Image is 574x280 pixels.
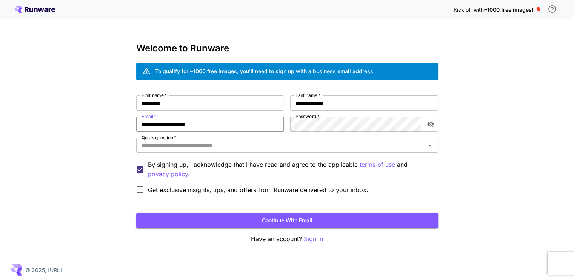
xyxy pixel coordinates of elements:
[142,134,176,141] label: Quick question
[424,117,437,131] button: toggle password visibility
[136,234,438,244] p: Have an account?
[136,213,438,228] button: Continue with email
[142,113,156,120] label: Email
[25,266,62,274] p: © 2025, [URL]
[148,169,190,179] p: privacy policy.
[484,6,542,13] span: ~1000 free images! 🎈
[360,160,395,169] p: terms of use
[148,160,432,179] p: By signing up, I acknowledge that I have read and agree to the applicable and
[425,140,436,151] button: Open
[454,6,484,13] span: Kick off with
[148,185,368,194] span: Get exclusive insights, tips, and offers from Runware delivered to your inbox.
[304,234,323,244] button: Sign in
[148,169,190,179] button: By signing up, I acknowledge that I have read and agree to the applicable terms of use and
[136,43,438,54] h3: Welcome to Runware
[142,92,167,98] label: First name
[295,113,320,120] label: Password
[360,160,395,169] button: By signing up, I acknowledge that I have read and agree to the applicable and privacy policy.
[295,92,320,98] label: Last name
[155,67,375,75] div: To qualify for ~1000 free images, you’ll need to sign up with a business email address.
[545,2,560,17] button: In order to qualify for free credit, you need to sign up with a business email address and click ...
